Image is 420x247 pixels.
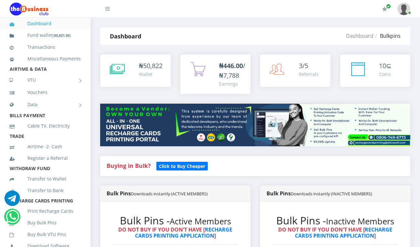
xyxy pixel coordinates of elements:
li: Bulkpins [373,32,401,40]
a: Chat for support [6,214,19,224]
small: [ ] [53,33,71,38]
a: Chat for support [5,195,20,206]
strong: Buying in Bulk? [107,162,151,170]
a: RECHARGE CARDS PRINTING APPLICATION [135,226,233,239]
img: Logo [10,3,48,15]
a: Transactions [10,40,81,55]
a: Register a Referral [10,151,81,166]
strong: Bulk Pins [267,190,372,197]
a: 3/5 Referrals [260,55,331,87]
span: 3/5 [299,61,308,70]
b: Click to Buy Cheaper [159,163,205,169]
span: Renew/Upgrade Subscription [386,4,391,9]
small: Inactive Members [326,216,394,227]
strong: Bulk Pins [107,190,208,197]
a: Buy Bulk Pins [10,215,81,230]
i: Renew/Upgrade Subscription [382,6,387,12]
small: Downloads instantly (ACTIVE MEMBERS) [131,191,208,197]
div: Earnings [219,80,245,87]
span: 10 [379,61,386,70]
small: Active Members [170,216,231,227]
a: Dashboard [346,32,373,39]
div: Coins [379,71,392,77]
a: Transfer to Bank [10,183,81,198]
small: Downloads instantly (INACTIVE MEMBERS) [291,191,372,197]
a: Vouchers [10,85,81,100]
a: VTU [10,72,81,88]
a: ₦446.00/₦7,788 Earnings [180,55,251,94]
a: Cable TV, Electricity [10,118,81,133]
a: Buy Bulk VTU Pins [10,227,81,242]
a: Airtime -2- Cash [10,139,81,154]
img: User [397,3,410,15]
b: ₦446.00 [219,61,243,70]
a: RECHARGE CARDS PRINTING APPLICATION [295,226,393,239]
img: multitenant_rcp.png [100,104,410,146]
h2: Bulk Pins - [273,214,397,227]
div: ₦ [139,61,163,71]
div: Wallet [139,71,163,77]
span: /₦7,788 [219,61,245,80]
strong: Dashboard [110,32,141,40]
a: ₦50,822 Wallet [100,55,171,87]
h2: Bulk Pins - [113,214,237,227]
div: Referrals [299,71,319,77]
a: Click to Buy Cheaper [156,162,208,170]
a: Miscellaneous Payments [10,51,81,66]
span: 50,822 [143,61,163,70]
a: Transfer to Wallet [10,171,81,186]
strong: DO NOT BUY IF YOU DON'T HAVE [ ] [278,226,392,239]
strong: DO NOT BUY IF YOU DON'T HAVE [ ] [118,226,232,239]
a: Print Recharge Cards [10,204,81,219]
b: 50,821.50 [54,33,69,38]
a: Data [10,97,81,113]
a: Fund wallet[50,821.50] [10,28,81,43]
div: ⊆ [379,61,392,71]
a: Dashboard [10,16,81,31]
